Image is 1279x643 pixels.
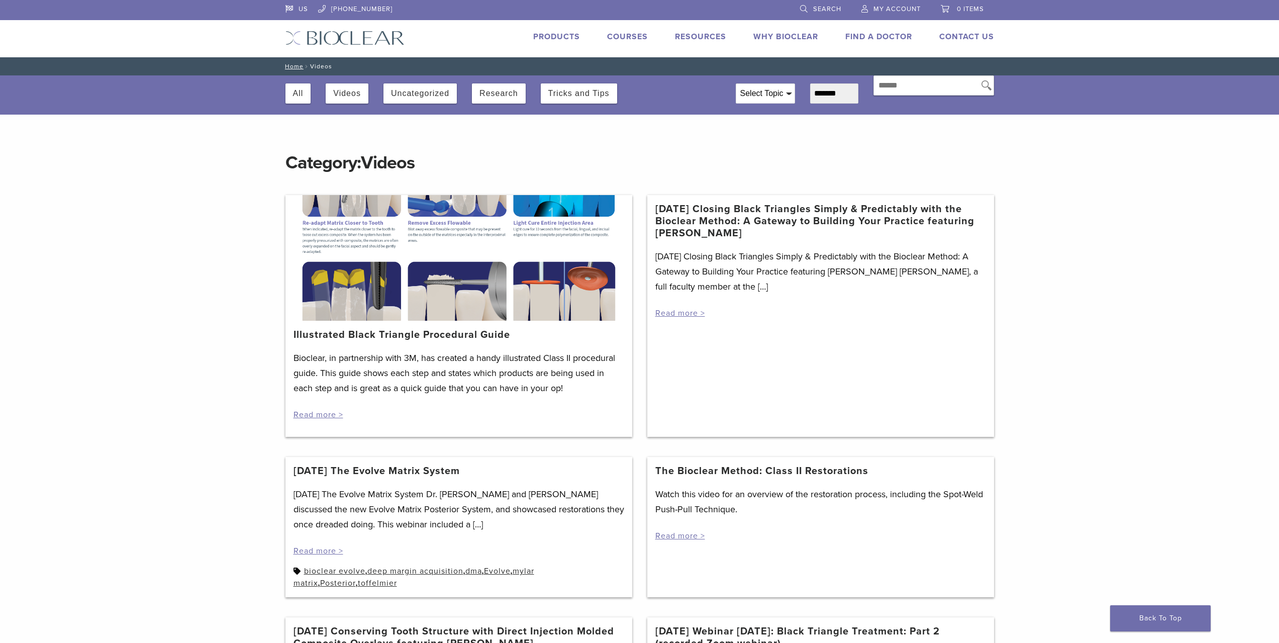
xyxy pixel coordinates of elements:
[655,308,705,318] a: Read more >
[293,566,534,588] a: mylar matrix
[391,83,449,104] button: Uncategorized
[845,32,912,42] a: Find A Doctor
[285,31,405,45] img: Bioclear
[320,578,356,588] a: Posterior
[293,350,624,396] p: Bioclear, in partnership with 3M, has created a handy illustrated Class II procedural guide. This...
[285,131,994,175] h1: Category:
[655,531,705,541] a: Read more >
[361,152,415,173] span: Videos
[465,566,482,576] a: dma
[293,487,624,532] p: [DATE] The Evolve Matrix System Dr. [PERSON_NAME] and [PERSON_NAME] discussed the new Evolve Matr...
[358,578,397,588] a: toffelmier
[957,5,984,13] span: 0 items
[675,32,726,42] a: Resources
[479,83,518,104] button: Research
[304,566,365,576] a: bioclear evolve
[939,32,994,42] a: Contact Us
[293,410,343,420] a: Read more >
[533,32,580,42] a: Products
[293,83,304,104] button: All
[484,566,511,576] a: Evolve
[293,565,624,589] div: , , , , , ,
[304,64,310,69] span: /
[367,566,463,576] a: deep margin acquisition
[736,84,795,103] div: Select Topic
[282,63,304,70] a: Home
[873,5,921,13] span: My Account
[813,5,841,13] span: Search
[333,83,361,104] button: Videos
[1110,605,1211,631] a: Back To Top
[655,465,868,477] a: The Bioclear Method: Class II Restorations
[293,465,460,477] a: [DATE] The Evolve Matrix System
[293,329,510,341] a: Illustrated Black Triangle Procedural Guide
[655,487,986,517] p: Watch this video for an overview of the restoration process, including the Spot-Weld Push-Pull Te...
[548,83,610,104] button: Tricks and Tips
[293,546,343,556] a: Read more >
[607,32,648,42] a: Courses
[655,249,986,294] p: [DATE] Closing Black Triangles Simply & Predictably with the Bioclear Method: A Gateway to Buildi...
[655,203,986,239] a: [DATE] Closing Black Triangles Simply & Predictably with the Bioclear Method: A Gateway to Buildi...
[278,57,1002,75] nav: Videos
[753,32,818,42] a: Why Bioclear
